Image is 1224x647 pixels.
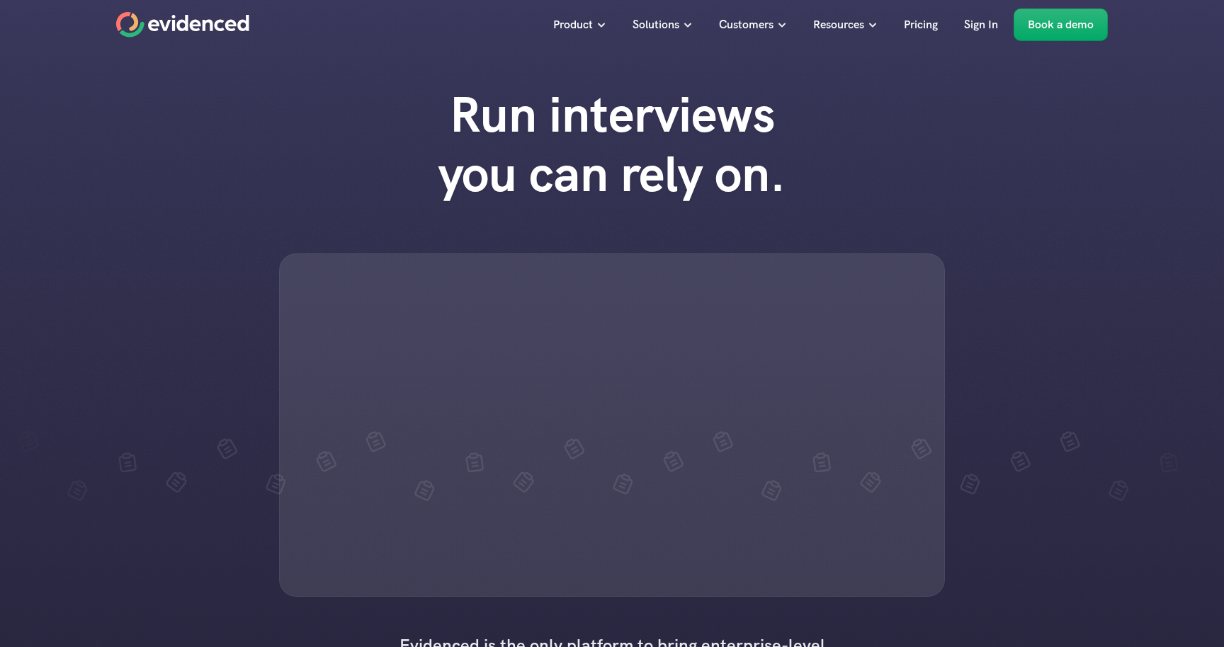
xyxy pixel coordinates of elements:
[410,85,814,204] h1: Run interviews you can rely on.
[904,16,938,34] p: Pricing
[116,12,249,38] a: Home
[813,16,864,34] p: Resources
[719,16,773,34] p: Customers
[1014,8,1108,41] a: Book a demo
[1028,16,1094,34] p: Book a demo
[553,16,593,34] p: Product
[953,8,1009,41] a: Sign In
[964,16,998,34] p: Sign In
[633,16,679,34] p: Solutions
[893,8,948,41] a: Pricing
